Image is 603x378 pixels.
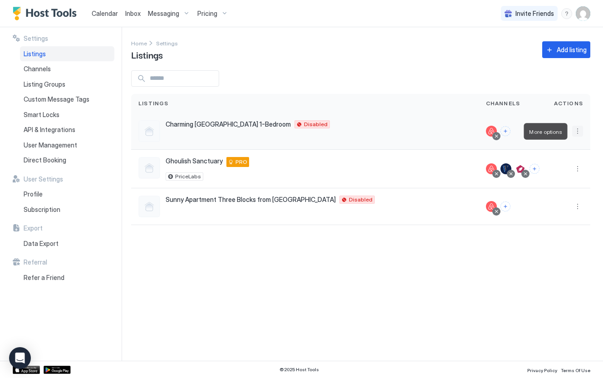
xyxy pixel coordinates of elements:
div: menu [572,163,583,174]
span: © 2025 Host Tools [279,367,319,373]
span: User Management [24,141,77,149]
span: Inbox [125,10,141,17]
span: Sunny Apartment Three Blocks from [GEOGRAPHIC_DATA] [166,196,336,204]
a: Subscription [20,202,114,217]
span: Messaging [148,10,179,18]
span: Refer a Friend [24,274,64,282]
span: Custom Message Tags [24,95,89,103]
span: Listings [24,50,46,58]
span: Channels [486,99,520,108]
div: Open Intercom Messenger [9,347,31,369]
a: User Management [20,137,114,153]
span: Home [131,40,147,47]
span: Ghoulish Sanctuary [166,157,223,165]
span: Referral [24,258,47,266]
button: Add listing [542,41,590,58]
input: Input Field [146,71,219,86]
button: More options [572,126,583,137]
span: User Settings [24,175,63,183]
a: Listings [20,46,114,62]
button: Connect channels [500,126,510,136]
div: menu [561,8,572,19]
a: Channels [20,61,114,77]
a: App Store [13,366,40,374]
button: More options [572,163,583,174]
a: Smart Locks [20,107,114,123]
span: Charming [GEOGRAPHIC_DATA] 1-Bedroom [166,120,291,128]
span: Listings [131,48,163,61]
a: Direct Booking [20,152,114,168]
div: Breadcrumb [156,38,178,48]
div: Add listing [557,45,587,54]
span: Export [24,224,43,232]
span: Listing Groups [24,80,65,88]
span: Data Export [24,240,59,248]
span: Calendar [92,10,118,17]
a: Data Export [20,236,114,251]
div: User profile [576,6,590,21]
a: Profile [20,187,114,202]
span: More options [529,128,562,135]
span: API & Integrations [24,126,75,134]
span: Invite Friends [515,10,554,18]
button: Connect channels [529,164,539,174]
span: Settings [156,40,178,47]
a: Terms Of Use [561,365,590,374]
div: menu [572,201,583,212]
div: menu [572,126,583,137]
a: Custom Message Tags [20,92,114,107]
a: Home [131,38,147,48]
span: Pricing [197,10,217,18]
span: PRO [235,158,247,166]
a: Settings [156,38,178,48]
a: Google Play Store [44,366,71,374]
a: API & Integrations [20,122,114,137]
a: Refer a Friend [20,270,114,285]
a: Privacy Policy [527,365,557,374]
button: More options [572,201,583,212]
span: Privacy Policy [527,368,557,373]
a: Host Tools Logo [13,7,81,20]
span: Smart Locks [24,111,59,119]
span: Direct Booking [24,156,66,164]
a: Listing Groups [20,77,114,92]
span: Actions [554,99,583,108]
span: Settings [24,34,48,43]
span: Subscription [24,206,60,214]
a: Calendar [92,9,118,18]
div: Breadcrumb [131,38,147,48]
span: Terms Of Use [561,368,590,373]
span: Profile [24,190,43,198]
span: Listings [138,99,169,108]
button: Connect channels [500,201,510,211]
a: Inbox [125,9,141,18]
span: Channels [24,65,51,73]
